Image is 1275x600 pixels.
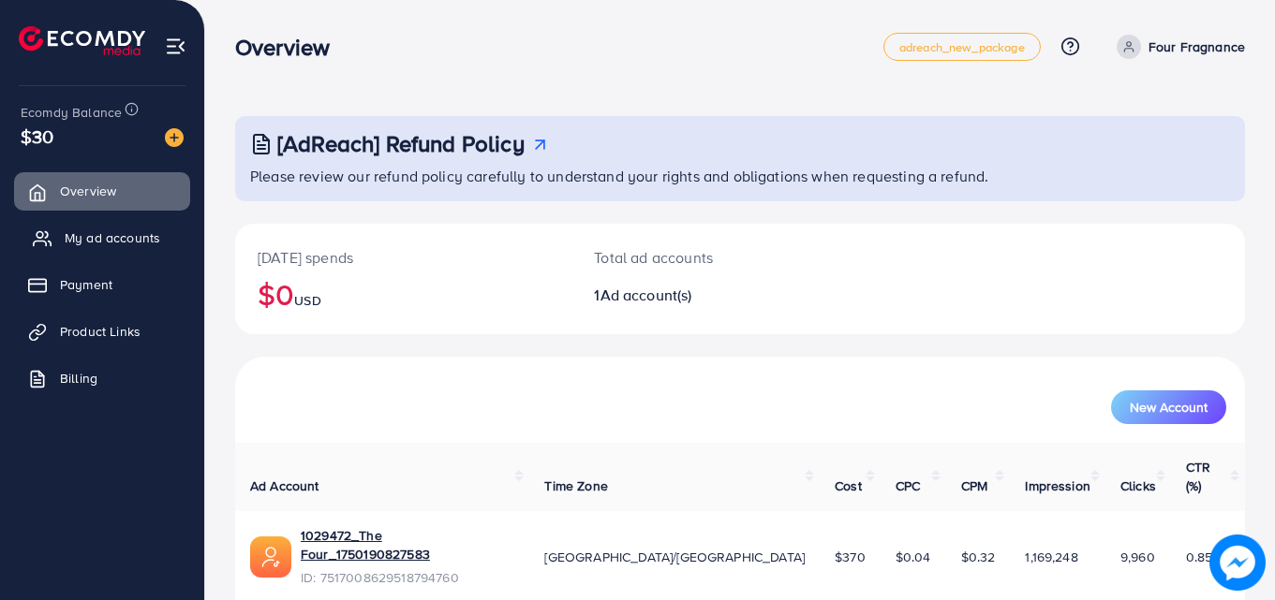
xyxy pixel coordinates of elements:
[277,130,525,157] h3: [AdReach] Refund Policy
[594,246,802,269] p: Total ad accounts
[835,476,862,495] span: Cost
[544,476,607,495] span: Time Zone
[961,476,987,495] span: CPM
[21,103,122,122] span: Ecomdy Balance
[60,322,141,341] span: Product Links
[883,33,1041,61] a: adreach_new_package
[14,266,190,303] a: Payment
[1209,534,1266,591] img: image
[1025,548,1077,566] span: 1,169,248
[600,285,692,305] span: Ad account(s)
[60,369,97,388] span: Billing
[14,359,190,397] a: Billing
[21,123,53,150] span: $30
[14,172,190,210] a: Overview
[896,548,931,566] span: $0.04
[1025,476,1090,495] span: Impression
[258,276,549,312] h2: $0
[250,536,291,578] img: ic-ads-acc.e4c84228.svg
[301,526,514,564] a: 1029472_The Four_1750190827583
[835,548,866,566] span: $370
[1111,390,1226,424] button: New Account
[14,219,190,256] a: My ad accounts
[1149,36,1245,58] p: Four Fragnance
[250,165,1234,187] p: Please review our refund policy carefully to understand your rights and obligations when requesti...
[19,26,145,55] img: logo
[258,246,549,269] p: [DATE] spends
[961,548,996,566] span: $0.32
[896,476,920,495] span: CPC
[165,36,186,57] img: menu
[14,313,190,350] a: Product Links
[1186,458,1210,495] span: CTR (%)
[60,182,116,200] span: Overview
[899,41,1025,53] span: adreach_new_package
[250,476,319,495] span: Ad Account
[594,286,802,304] h2: 1
[1186,548,1213,566] span: 0.85
[1109,35,1245,59] a: Four Fragnance
[1120,548,1155,566] span: 9,960
[294,291,320,310] span: USD
[165,128,184,147] img: image
[1130,401,1208,414] span: New Account
[1120,476,1156,495] span: Clicks
[544,548,805,566] span: [GEOGRAPHIC_DATA]/[GEOGRAPHIC_DATA]
[301,568,514,587] span: ID: 7517008629518794760
[60,275,112,294] span: Payment
[65,228,160,247] span: My ad accounts
[235,34,345,61] h3: Overview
